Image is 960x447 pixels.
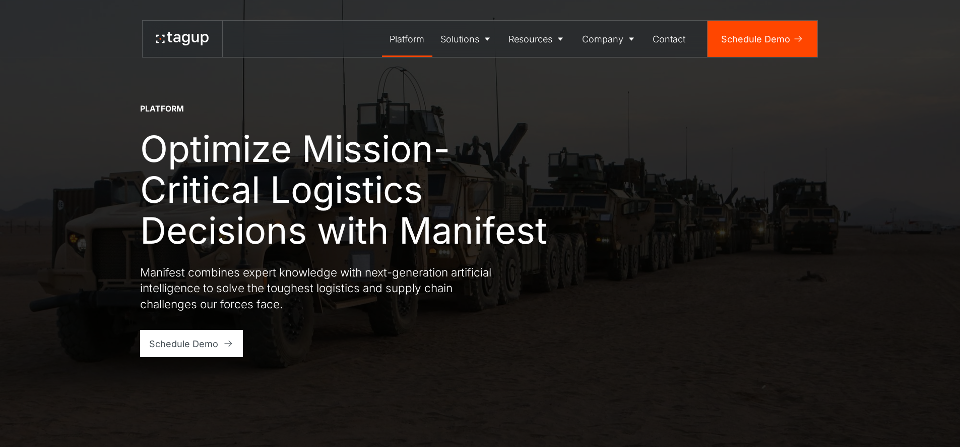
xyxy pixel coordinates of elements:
div: Company [582,32,623,46]
div: Contact [653,32,685,46]
p: Manifest combines expert knowledge with next-generation artificial intelligence to solve the toug... [140,264,503,312]
div: Platform [390,32,424,46]
div: Schedule Demo [721,32,790,46]
div: Solutions [440,32,479,46]
a: Contact [645,21,694,57]
a: Schedule Demo [708,21,817,57]
div: Resources [508,32,552,46]
a: Resources [501,21,574,57]
a: Schedule Demo [140,330,243,357]
h1: Optimize Mission-Critical Logistics Decisions with Manifest [140,128,563,251]
div: Platform [140,103,184,115]
div: Schedule Demo [149,337,218,351]
a: Solutions [432,21,501,57]
a: Company [574,21,645,57]
a: Platform [382,21,433,57]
